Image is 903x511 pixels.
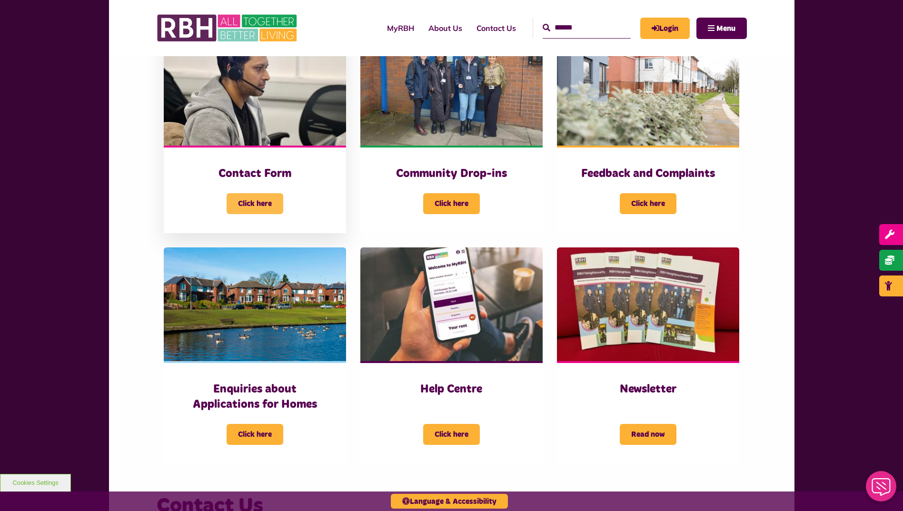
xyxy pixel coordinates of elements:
h3: Newsletter [576,382,720,397]
img: Contact Centre February 2024 (4) [164,31,346,146]
h3: Contact Form [183,167,327,181]
img: SAZMEDIA RBH 22FEB24 97 [557,31,739,146]
span: Click here [423,424,480,445]
span: Click here [227,193,283,214]
a: MyRBH [640,18,690,39]
span: Click here [423,193,480,214]
button: Navigation [696,18,747,39]
span: Read now [620,424,676,445]
span: Click here [620,193,676,214]
a: Contact Us [469,15,523,41]
iframe: Netcall Web Assistant for live chat [860,468,903,511]
img: RBH [157,10,299,47]
a: MyRBH [380,15,421,41]
button: Language & Accessibility [391,494,508,509]
input: Search [543,18,631,38]
span: Menu [716,25,735,32]
a: Help Centre Click here [360,247,543,464]
a: About Us [421,15,469,41]
span: Click here [227,424,283,445]
img: Dewhirst Rd 03 [164,247,346,362]
img: RBH Newsletter Copies [557,247,739,362]
img: Myrbh Man Wth Mobile Correct [360,247,543,362]
h3: Community Drop-ins [379,167,524,181]
img: Heywood Drop In 2024 [360,31,543,146]
a: Community Drop-ins Click here [360,31,543,233]
a: Feedback and Complaints Click here [557,31,739,233]
h3: Help Centre [379,382,524,397]
a: Enquiries about Applications for Homes Click here [164,247,346,464]
a: Newsletter Read now [557,247,739,464]
h3: Feedback and Complaints [576,167,720,181]
h3: Enquiries about Applications for Homes [183,382,327,412]
a: Contact Form Click here [164,31,346,233]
